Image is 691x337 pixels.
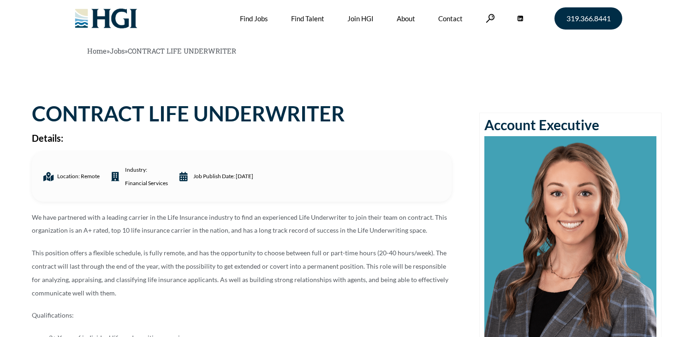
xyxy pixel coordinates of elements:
a: Jobs [110,46,125,55]
h2: Account Executive [484,118,656,132]
span: Job Publish date: [DATE] [191,170,253,183]
a: Search [486,14,495,23]
p: Qualifications: [32,309,452,322]
a: Financial Services [125,177,168,190]
span: CONTRACT LIFE UNDERWRITER [128,46,236,55]
span: » » [87,46,236,55]
a: Home [87,46,107,55]
a: 319.366.8441 [554,7,622,30]
span: industry: [123,163,168,190]
span: Location: Remote [55,170,100,183]
span: 319.366.8441 [566,15,611,22]
h2: Details: [32,133,452,143]
p: We have partnered with a leading carrier in the Life Insurance industry to find an experienced Li... [32,211,452,238]
p: This position offers a flexible schedule, is fully remote, and has the opportunity to choose betw... [32,247,452,300]
h1: CONTRACT LIFE UNDERWRITER [32,103,452,124]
